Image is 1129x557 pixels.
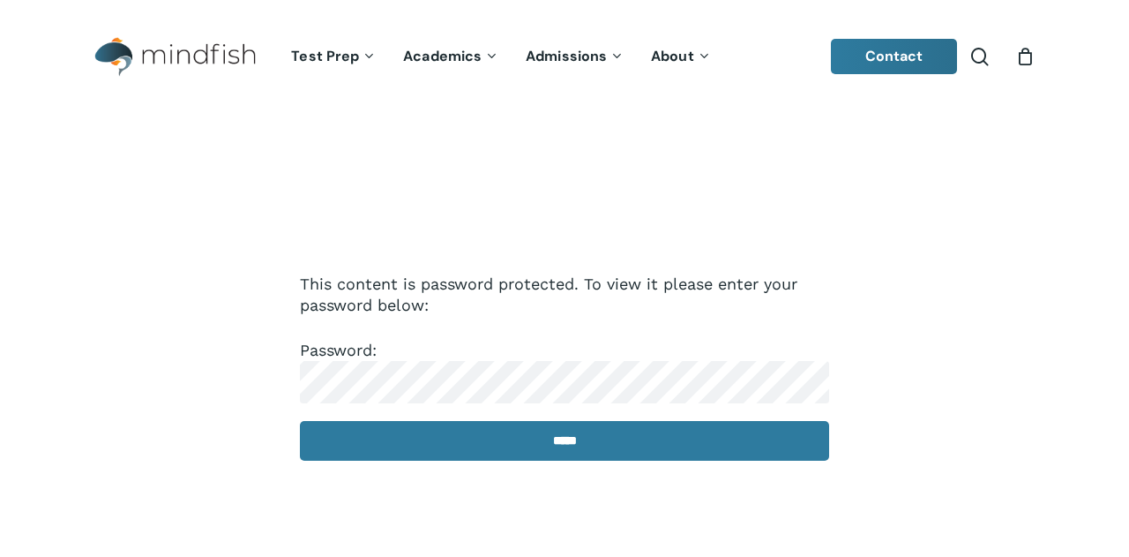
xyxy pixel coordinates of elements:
[638,49,725,64] a: About
[291,47,359,65] span: Test Prep
[831,39,958,74] a: Contact
[300,361,829,403] input: Password:
[300,341,829,390] label: Password:
[403,47,482,65] span: Academics
[512,49,638,64] a: Admissions
[651,47,694,65] span: About
[300,274,829,340] p: This content is password protected. To view it please enter your password below:
[865,47,923,65] span: Contact
[278,49,390,64] a: Test Prep
[278,24,724,90] nav: Main Menu
[526,47,607,65] span: Admissions
[390,49,512,64] a: Academics
[71,24,1058,90] header: Main Menu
